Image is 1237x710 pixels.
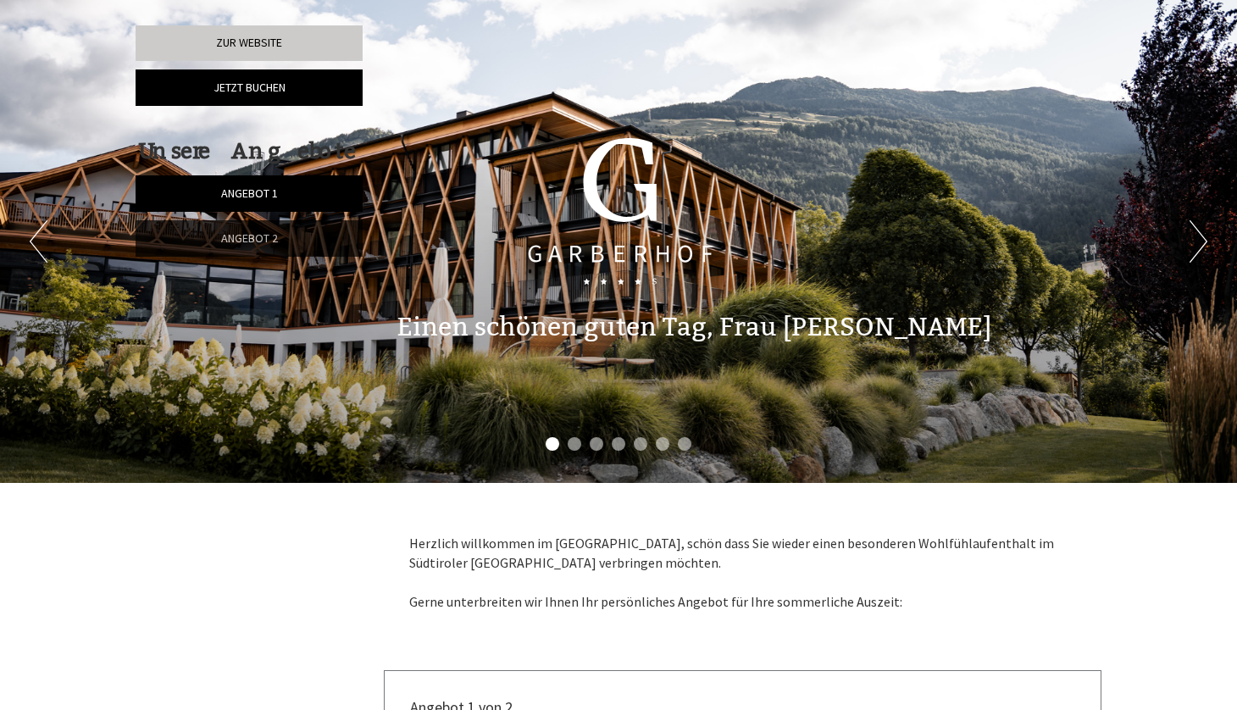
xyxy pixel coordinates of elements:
[136,25,363,61] a: Zur Website
[1190,220,1207,263] button: Next
[409,534,1077,611] p: Herzlich willkommen im [GEOGRAPHIC_DATA], schön dass Sie wieder einen besonderen Wohlfühlaufentha...
[136,69,363,106] a: Jetzt buchen
[221,186,278,201] span: Angebot 1
[136,136,358,167] div: Unsere Angebote
[397,313,991,341] h1: Einen schönen guten Tag, Frau [PERSON_NAME]
[30,220,47,263] button: Previous
[221,230,278,246] span: Angebot 2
